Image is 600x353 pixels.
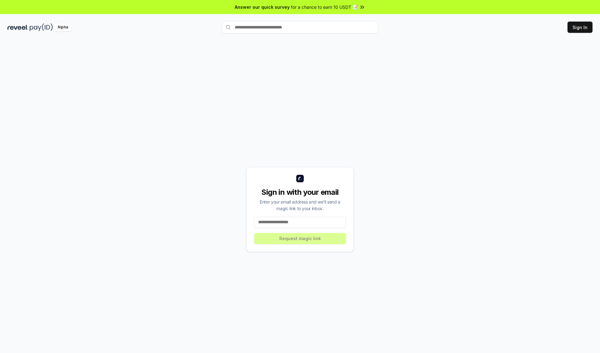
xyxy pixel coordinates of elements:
span: Answer our quick survey [235,4,290,10]
div: Alpha [54,23,72,31]
div: Sign in with your email [254,187,346,197]
div: Enter your email address and we’ll send a magic link to your inbox. [254,199,346,212]
img: logo_small [296,175,304,182]
span: for a chance to earn 10 USDT 📝 [291,4,358,10]
button: Sign In [567,22,592,33]
img: reveel_dark [7,23,28,31]
img: pay_id [30,23,53,31]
